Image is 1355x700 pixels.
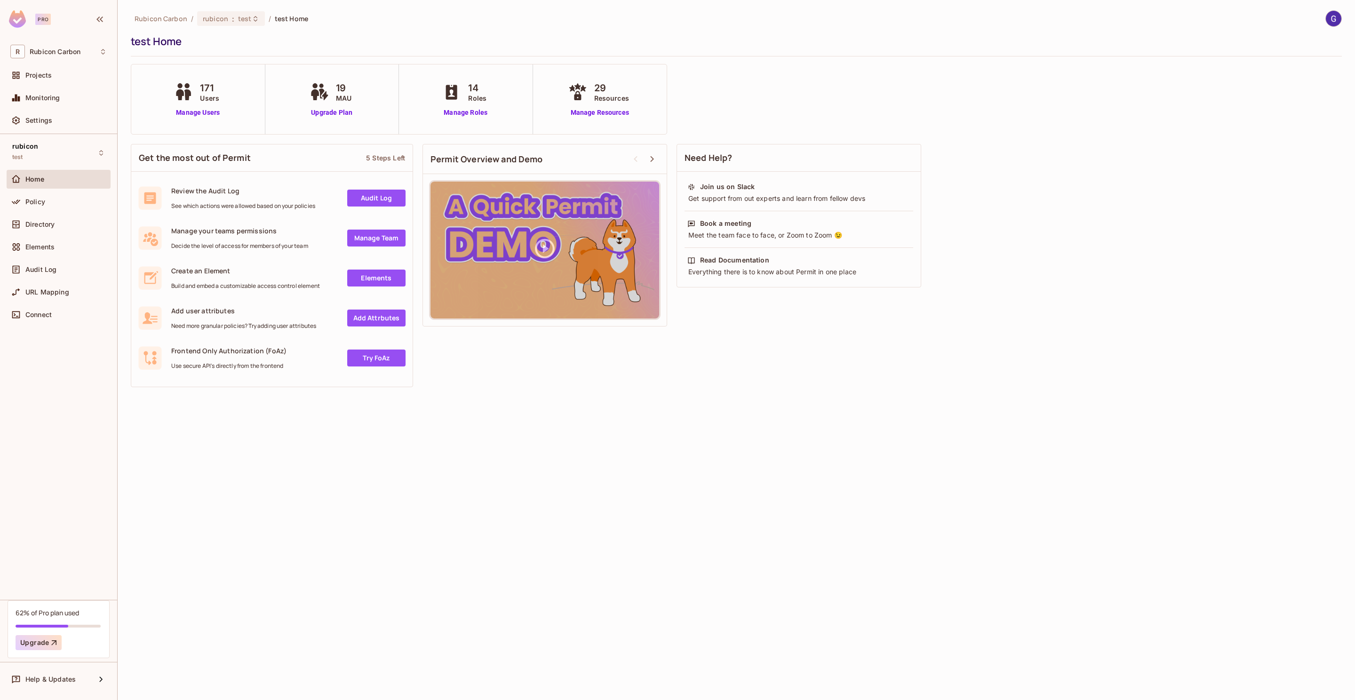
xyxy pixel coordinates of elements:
[171,362,287,370] span: Use secure API's directly from the frontend
[172,108,224,118] a: Manage Users
[25,266,56,273] span: Audit Log
[16,635,62,650] button: Upgrade
[366,153,405,162] div: 5 Steps Left
[25,288,69,296] span: URL Mapping
[468,81,486,95] span: 14
[171,346,287,355] span: Frontend Only Authorization (FoAz)
[203,14,228,23] span: rubicon
[594,93,629,103] span: Resources
[25,117,52,124] span: Settings
[308,108,356,118] a: Upgrade Plan
[430,153,543,165] span: Permit Overview and Demo
[347,230,406,247] a: Manage Team
[269,14,271,23] li: /
[25,221,55,228] span: Directory
[200,93,219,103] span: Users
[171,186,315,195] span: Review the Audit Log
[171,242,308,250] span: Decide the level of access for members of your team
[25,198,45,206] span: Policy
[440,108,491,118] a: Manage Roles
[139,152,251,164] span: Get the most out of Permit
[25,72,52,79] span: Projects
[25,243,55,251] span: Elements
[131,34,1337,48] div: test Home
[16,608,79,617] div: 62% of Pro plan used
[12,143,38,150] span: rubicon
[171,266,320,275] span: Create an Element
[687,267,910,277] div: Everything there is to know about Permit in one place
[594,81,629,95] span: 29
[200,81,219,95] span: 171
[687,231,910,240] div: Meet the team face to face, or Zoom to Zoom 😉
[1326,11,1341,26] img: Guy Hirshenzon
[171,322,316,330] span: Need more granular policies? Try adding user attributes
[171,226,308,235] span: Manage your teams permissions
[25,676,76,683] span: Help & Updates
[700,182,755,191] div: Join us on Slack
[700,219,751,228] div: Book a meeting
[171,202,315,210] span: See which actions were allowed based on your policies
[700,255,769,265] div: Read Documentation
[12,153,23,161] span: test
[347,190,406,207] a: Audit Log
[171,306,316,315] span: Add user attributes
[25,175,45,183] span: Home
[9,10,26,28] img: SReyMgAAAABJRU5ErkJggg==
[347,310,406,326] a: Add Attrbutes
[687,194,910,203] div: Get support from out experts and learn from fellow devs
[566,108,634,118] a: Manage Resources
[238,14,252,23] span: test
[347,270,406,286] a: Elements
[231,15,235,23] span: :
[30,48,80,56] span: Workspace: Rubicon Carbon
[25,311,52,318] span: Connect
[275,14,308,23] span: test Home
[35,14,51,25] div: Pro
[191,14,193,23] li: /
[171,282,320,290] span: Build and embed a customizable access control element
[10,45,25,58] span: R
[468,93,486,103] span: Roles
[336,93,351,103] span: MAU
[685,152,733,164] span: Need Help?
[135,14,187,23] span: the active workspace
[25,94,60,102] span: Monitoring
[347,350,406,366] a: Try FoAz
[336,81,351,95] span: 19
